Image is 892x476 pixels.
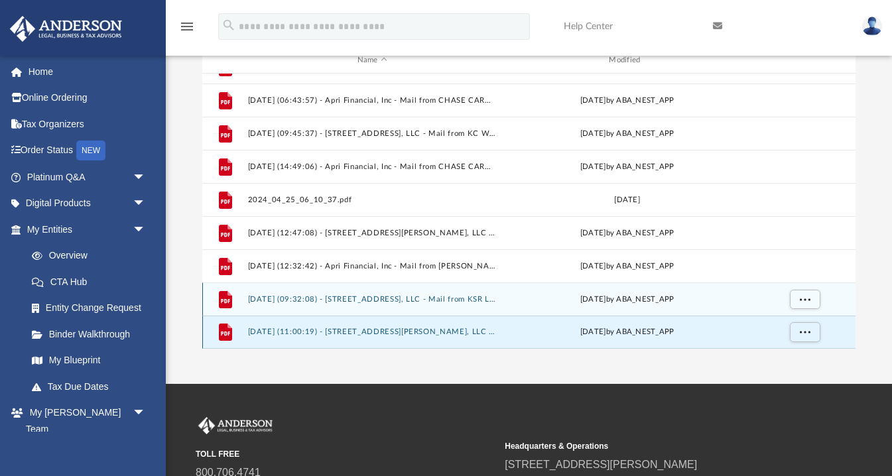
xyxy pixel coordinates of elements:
[196,417,275,434] img: Anderson Advisors Platinum Portal
[503,128,752,140] div: [DATE] by ABA_NEST_APP
[19,243,166,269] a: Overview
[789,91,820,111] button: More options
[179,25,195,34] a: menu
[247,54,496,66] div: Name
[505,459,697,470] a: [STREET_ADDRESS][PERSON_NAME]
[247,262,497,270] button: [DATE] (12:32:42) - Apri Financial, Inc - Mail from [PERSON_NAME].pdf
[789,223,820,243] button: More options
[503,261,752,272] div: [DATE] by ABA_NEST_APP
[76,141,105,160] div: NEW
[247,162,497,171] button: [DATE] (14:49:06) - Apri Financial, Inc - Mail from CHASE CARD SERVICES.pdf
[19,347,159,374] a: My Blueprint
[789,190,820,210] button: More options
[9,190,166,217] a: Digital Productsarrow_drop_down
[133,216,159,243] span: arrow_drop_down
[247,96,497,105] button: [DATE] (06:43:57) - Apri Financial, Inc - Mail from CHASE CARD SERVICES.pdf
[133,400,159,427] span: arrow_drop_down
[222,18,236,32] i: search
[503,194,752,206] div: [DATE]
[19,321,166,347] a: Binder Walkthrough
[6,16,126,42] img: Anderson Advisors Platinum Portal
[789,124,820,144] button: More options
[503,161,752,173] div: [DATE] by ABA_NEST_APP
[502,54,751,66] div: Modified
[505,440,804,452] small: Headquarters & Operations
[503,327,752,339] div: [DATE] by ABA_NEST_APP
[503,294,752,306] div: [DATE] by ABA_NEST_APP
[9,58,166,85] a: Home
[247,229,497,237] button: [DATE] (12:47:08) - [STREET_ADDRESS][PERSON_NAME], LLC - Mail from Investors Title Insurance Comp...
[247,129,497,138] button: [DATE] (09:45:37) - [STREET_ADDRESS], LLC - Mail from KC WATER.pdf
[789,323,820,343] button: More options
[179,19,195,34] i: menu
[19,295,166,322] a: Entity Change Request
[133,164,159,191] span: arrow_drop_down
[789,157,820,177] button: More options
[247,295,497,304] button: [DATE] (09:32:08) - [STREET_ADDRESS], LLC - Mail from KSR LLC.pdf
[208,54,241,66] div: id
[757,54,850,66] div: id
[503,227,752,239] div: [DATE] by ABA_NEST_APP
[19,268,166,295] a: CTA Hub
[9,400,159,442] a: My [PERSON_NAME] Teamarrow_drop_down
[19,373,166,400] a: Tax Due Dates
[503,95,752,107] div: [DATE] by ABA_NEST_APP
[9,216,166,243] a: My Entitiesarrow_drop_down
[196,448,495,460] small: TOLL FREE
[9,85,166,111] a: Online Ordering
[862,17,882,36] img: User Pic
[133,190,159,217] span: arrow_drop_down
[202,74,856,349] div: grid
[247,196,497,204] button: 2024_04_25_06_10_37.pdf
[247,328,497,337] button: [DATE] (11:00:19) - [STREET_ADDRESS][PERSON_NAME], LLC - Mail from ROWAN COUNTY TAX COLLECTOR.pdf
[9,137,166,164] a: Order StatusNEW
[789,257,820,276] button: More options
[789,290,820,310] button: More options
[9,111,166,137] a: Tax Organizers
[9,164,166,190] a: Platinum Q&Aarrow_drop_down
